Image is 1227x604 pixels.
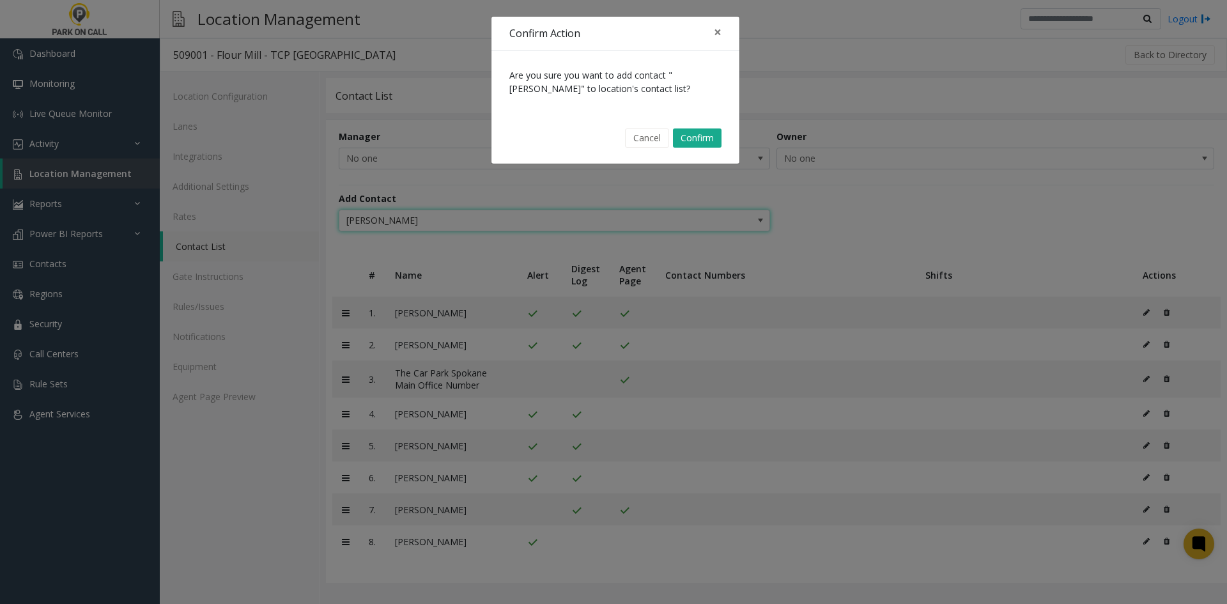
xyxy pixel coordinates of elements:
span: × [714,23,722,41]
h4: Confirm Action [509,26,580,41]
button: Cancel [625,128,669,148]
div: Are you sure you want to add contact "[PERSON_NAME]" to location's contact list? [491,50,739,113]
button: Close [705,17,730,48]
button: Confirm [673,128,722,148]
